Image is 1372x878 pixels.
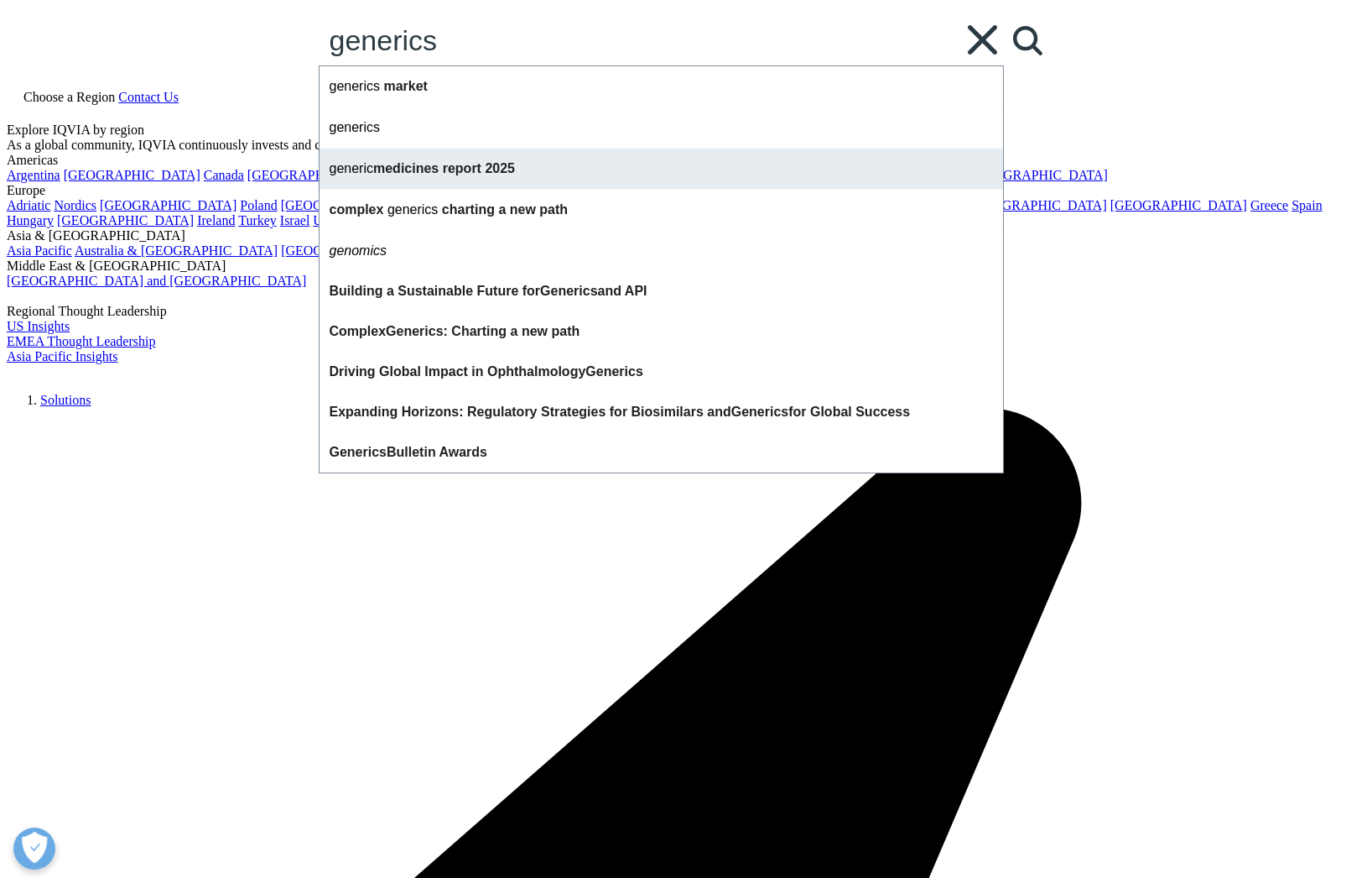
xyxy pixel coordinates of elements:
[971,168,1108,182] a: [GEOGRAPHIC_DATA]
[23,90,115,104] span: Choose a Region
[54,198,96,212] a: Nordics
[238,213,277,227] a: Turkey
[320,189,1003,230] div: complex generics charting a new path
[320,352,1003,392] div: Driving Global Impact in Ophthalmology
[320,311,1003,352] div: Complex : Charting a new path
[7,168,60,182] a: Argentina
[320,271,1003,473] div: Building a Sustainable Future for Generics and APIComplex Generics: Charting a new pathDriving Gl...
[320,230,1003,271] div: genomics
[320,15,955,65] input: Search
[57,213,194,227] a: [GEOGRAPHIC_DATA]
[330,161,373,175] span: generic
[100,198,236,212] a: [GEOGRAPHIC_DATA]
[585,364,642,379] span: Generics
[7,228,1365,243] div: Asia & [GEOGRAPHIC_DATA]
[1291,198,1322,212] a: Spain
[313,213,356,227] a: Ukraine
[319,65,1004,473] div: Search Suggestions
[7,198,50,212] a: Adriatic
[75,243,278,258] a: Australia & [GEOGRAPHIC_DATA]
[118,90,179,104] a: Contact Us
[442,202,495,217] span: charting
[330,79,380,93] span: generics
[1003,15,1053,65] a: Search
[731,405,788,419] span: Generics
[7,123,1365,138] div: Explore IQVIA by region
[373,161,439,175] span: medicines
[7,304,1365,319] div: Regional Thought Leadership
[320,66,1003,107] div: generics market
[7,349,117,363] a: Asia Pacific Insights
[320,432,1003,473] div: Bulletin Awards
[7,138,1365,153] div: As a global community, IQVIA continuously invests and commits to advancing human health.
[498,202,506,217] span: a
[7,183,1365,198] div: Europe
[320,392,1003,432] div: Expanding Horizons: Regulatory Strategies for Biosimilars and for Global Success
[281,243,418,258] a: [GEOGRAPHIC_DATA]
[485,161,515,175] span: 2025
[330,445,387,459] span: Generics
[330,243,387,258] span: genomics
[970,198,1107,212] a: [GEOGRAPHIC_DATA]
[320,107,1003,148] div: generics
[330,120,380,134] span: generics
[1013,26,1042,55] svg: Search
[64,168,200,182] a: [GEOGRAPHIC_DATA]
[539,202,568,217] span: path
[13,828,55,870] button: Open Preferences
[7,213,54,227] a: Hungary
[7,259,1365,274] div: Middle East & [GEOGRAPHIC_DATA]
[7,274,306,288] a: [GEOGRAPHIC_DATA] and [GEOGRAPHIC_DATA]
[963,15,1003,55] div: Clear
[387,202,438,217] span: generics
[281,198,418,212] a: [GEOGRAPHIC_DATA]
[280,213,310,227] a: Israel
[7,153,1365,168] div: Americas
[7,319,70,333] a: US Insights
[1110,198,1247,212] a: [GEOGRAPHIC_DATA]
[383,79,427,93] span: market
[968,25,997,55] svg: Clear
[443,161,481,175] span: report
[540,284,597,298] span: Generics
[510,202,536,217] span: new
[1250,198,1288,212] a: Greece
[197,213,235,227] a: Ireland
[7,243,72,258] a: Asia Pacific
[330,202,384,217] span: complex
[7,334,155,348] a: EMEA Thought Leadership
[40,393,91,407] a: Solutions
[320,271,1003,311] div: Building a Sustainable Future for and API
[247,168,547,182] a: [GEOGRAPHIC_DATA] and [GEOGRAPHIC_DATA]
[320,148,1003,189] div: generic medicines report 2025
[386,324,443,338] span: Generics
[204,168,244,182] a: Canada
[240,198,277,212] a: Poland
